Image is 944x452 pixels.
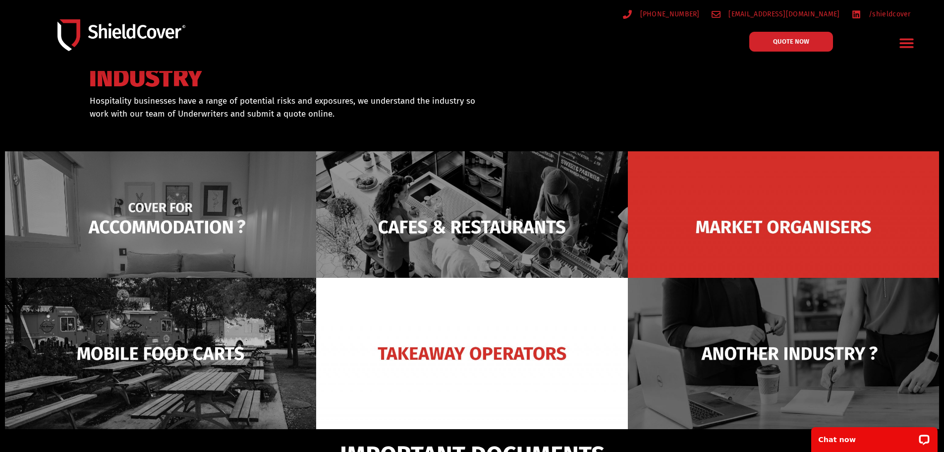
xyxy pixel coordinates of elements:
[712,8,840,20] a: [EMAIL_ADDRESS][DOMAIN_NAME]
[623,8,700,20] a: [PHONE_NUMBER]
[749,32,833,52] a: QUOTE NOW
[90,95,475,120] p: Hospitality businesses have a range of potential risks and exposures, we understand the industry ...
[726,8,839,20] span: [EMAIL_ADDRESS][DOMAIN_NAME]
[638,8,700,20] span: [PHONE_NUMBER]
[895,31,919,55] div: Menu Toggle
[57,19,185,51] img: Shield-Cover-Underwriting-Australia-logo-full
[805,421,944,452] iframe: LiveChat chat widget
[866,8,911,20] span: /shieldcover
[773,38,809,45] span: QUOTE NOW
[852,8,911,20] a: /shieldcover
